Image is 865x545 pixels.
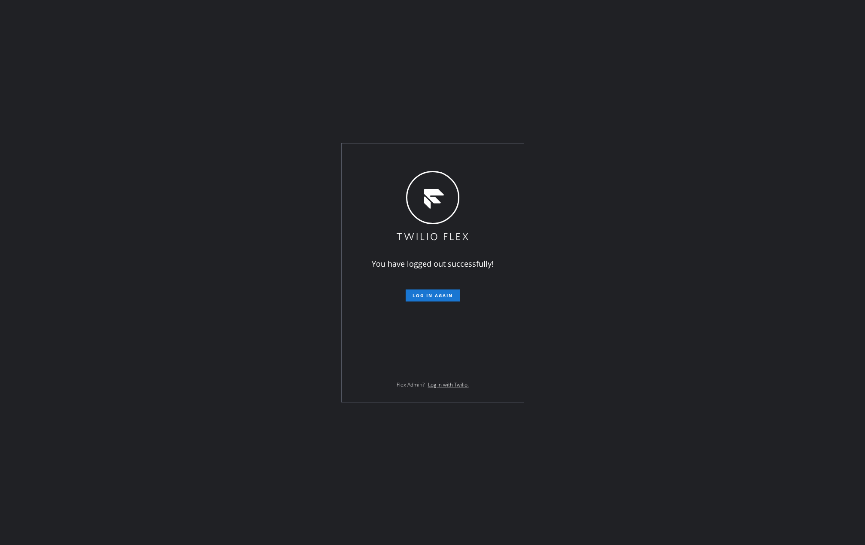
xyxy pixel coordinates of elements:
[372,259,494,269] span: You have logged out successfully!
[413,292,453,298] span: Log in again
[428,381,469,388] a: Log in with Twilio.
[406,289,460,301] button: Log in again
[397,381,425,388] span: Flex Admin?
